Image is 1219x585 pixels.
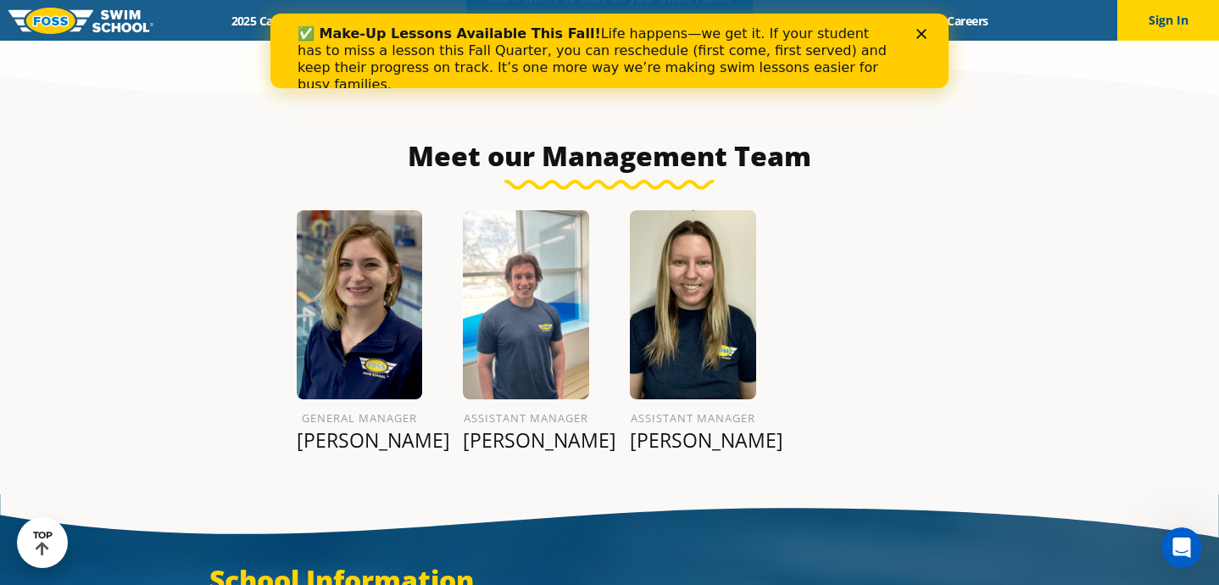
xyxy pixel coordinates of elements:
[630,428,756,452] p: [PERSON_NAME]
[699,13,879,29] a: Swim Like [PERSON_NAME]
[630,210,756,399] img: Madison-Juergens.png
[463,210,589,399] img: Scyler-Torrey.png
[463,428,589,452] p: [PERSON_NAME]
[393,13,542,29] a: Swim Path® Program
[216,13,322,29] a: 2025 Calendar
[27,12,624,80] div: Life happens—we get it. If your student has to miss a lesson this Fall Quarter, you can reschedul...
[463,408,589,428] h6: Assistant Manager
[209,139,1010,173] h3: Meet our Management Team
[297,408,423,428] h6: General Manager
[270,14,949,88] iframe: Intercom live chat banner
[297,210,423,399] img: 1196351769191903.ABJCxEm34odXzgtRVbmb_height640.png
[1161,527,1202,568] iframe: Intercom live chat
[879,13,932,29] a: Blog
[932,13,1003,29] a: Careers
[8,8,153,34] img: FOSS Swim School Logo
[297,428,423,452] p: [PERSON_NAME]
[27,12,331,28] b: ✅ Make-Up Lessons Available This Fall!
[322,13,393,29] a: Schools
[630,408,756,428] h6: Assistant Manager
[646,15,663,25] div: Close
[543,13,700,29] a: About [PERSON_NAME]
[33,530,53,556] div: TOP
